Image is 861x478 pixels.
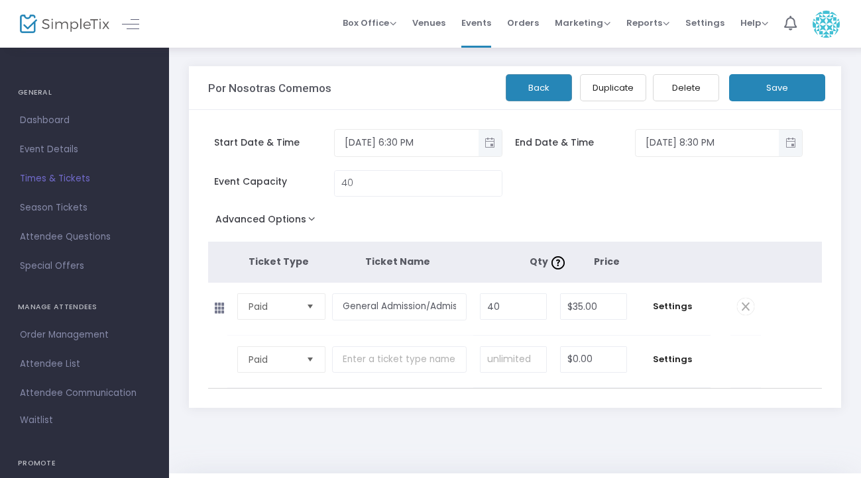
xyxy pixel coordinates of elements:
span: Qty [530,255,568,268]
span: Events [461,6,491,40]
span: Event Details [20,141,149,158]
span: Venues [412,6,445,40]
button: Duplicate [580,74,646,101]
span: Box Office [343,17,396,29]
input: Price [561,347,627,372]
span: Dashboard [20,112,149,129]
button: Back [506,74,572,101]
span: Special Offers [20,258,149,275]
input: Enter a ticket type name. e.g. General Admission [332,293,467,320]
span: Start Date & Time [214,136,334,150]
span: Ticket Type [249,255,309,268]
h4: GENERAL [18,79,151,106]
button: Select [301,347,319,372]
span: End Date & Time [515,136,635,150]
span: Settings [685,6,724,40]
h4: PROMOTE [18,450,151,477]
span: Help [740,17,768,29]
span: Event Capacity [214,175,334,189]
span: Reports [626,17,669,29]
span: Season Tickets [20,199,149,216]
h4: MANAGE ATTENDEES [18,294,151,320]
span: Marketing [555,17,610,29]
button: Delete [653,74,719,101]
span: Attendee Questions [20,228,149,246]
input: Price [561,294,627,319]
input: Enter a ticket type name. e.g. General Admission [332,346,467,373]
span: Settings [640,353,703,366]
span: Times & Tickets [20,170,149,187]
input: Select date & time [636,132,779,154]
input: unlimited [481,347,546,372]
button: Toggle popup [479,130,502,156]
img: question-mark [551,256,565,269]
span: Orders [507,6,539,40]
span: Order Management [20,326,149,344]
span: Ticket Name [365,255,430,268]
span: Paid [249,353,296,366]
button: Toggle popup [779,130,802,156]
button: Advanced Options [208,210,328,234]
button: Select [301,294,319,319]
span: Attendee List [20,356,149,373]
span: Price [594,255,620,268]
span: Waitlist [20,414,53,427]
span: Paid [249,300,296,313]
span: Settings [640,300,703,313]
h3: Por Nosotras Comemos [208,81,331,95]
button: Save [729,74,825,101]
span: Attendee Communication [20,385,149,402]
input: Select date & time [335,132,478,154]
